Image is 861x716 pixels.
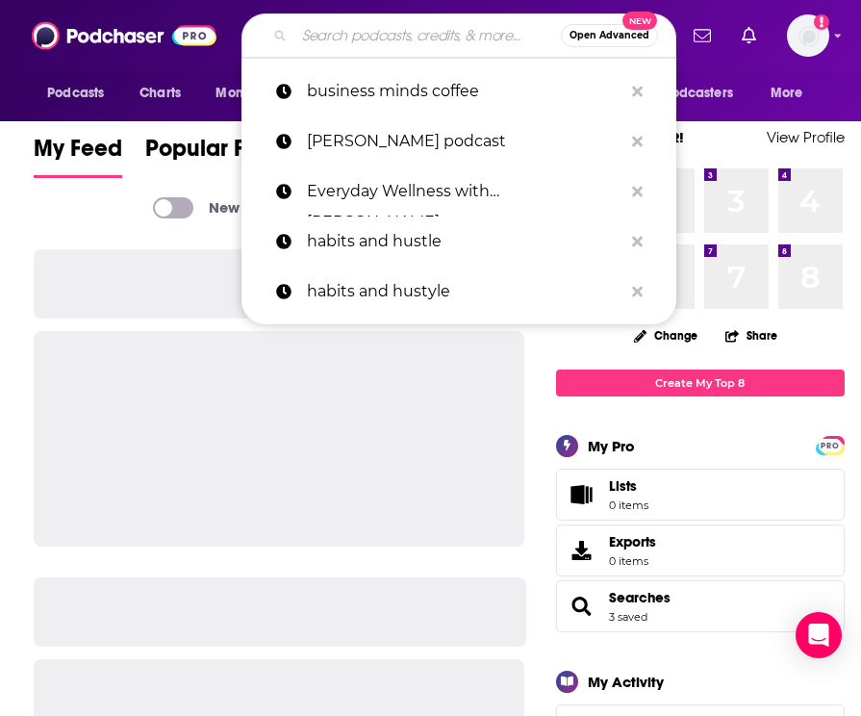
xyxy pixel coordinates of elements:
svg: Add a profile image [814,14,829,30]
p: business minds coffee [307,66,622,116]
span: My Feed [34,134,122,174]
a: habits and hustle [241,217,676,267]
div: My Activity [588,673,664,691]
p: Everyday Wellness with Cynthia Thurlow [307,166,622,217]
img: User Profile [787,14,829,57]
a: New Releases & Guests Only [153,197,406,218]
button: Open AdvancedNew [561,24,658,47]
span: Popular Feed [145,134,286,174]
a: PRO [819,437,842,451]
button: open menu [628,75,761,112]
a: Popular Feed [145,134,286,178]
span: PRO [819,439,842,453]
a: Searches [609,589,671,606]
span: 0 items [609,499,648,512]
img: Podchaser - Follow, Share and Rate Podcasts [32,17,216,54]
span: Podcasts [47,80,104,107]
button: Share [724,317,778,354]
a: Charts [127,75,192,112]
a: Show notifications dropdown [734,19,764,52]
button: Show profile menu [787,14,829,57]
span: Lists [609,477,637,495]
p: habits and hustle [307,217,622,267]
span: Monitoring [215,80,284,107]
a: Lists [556,469,845,521]
span: Charts [139,80,181,107]
span: Lists [563,481,601,508]
p: habits and hustyle [307,267,622,317]
a: View Profile [767,128,845,146]
a: Searches [563,593,601,620]
button: open menu [757,75,827,112]
button: open menu [34,75,129,112]
p: cartera gregory podcast [307,116,622,166]
a: habits and hustyle [241,267,676,317]
a: [PERSON_NAME] podcast [241,116,676,166]
span: Lists [609,477,648,495]
span: New [622,12,657,30]
span: Searches [556,580,845,632]
div: Search podcasts, credits, & more... [241,13,676,58]
a: Show notifications dropdown [686,19,719,52]
span: Logged in as alignPR [787,14,829,57]
span: 0 items [609,554,656,568]
a: Exports [556,524,845,576]
a: 3 saved [609,610,647,624]
button: Change [622,323,709,347]
button: open menu [202,75,309,112]
a: business minds coffee [241,66,676,116]
span: More [771,80,803,107]
span: For Podcasters [641,80,733,107]
a: Everyday Wellness with [PERSON_NAME] [241,166,676,217]
span: Exports [563,537,601,564]
span: Exports [609,533,656,550]
a: Create My Top 8 [556,370,845,396]
div: Open Intercom Messenger [796,612,842,658]
input: Search podcasts, credits, & more... [294,20,561,51]
div: My Pro [588,437,635,455]
span: Open Advanced [570,31,649,40]
a: My Feed [34,134,122,178]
